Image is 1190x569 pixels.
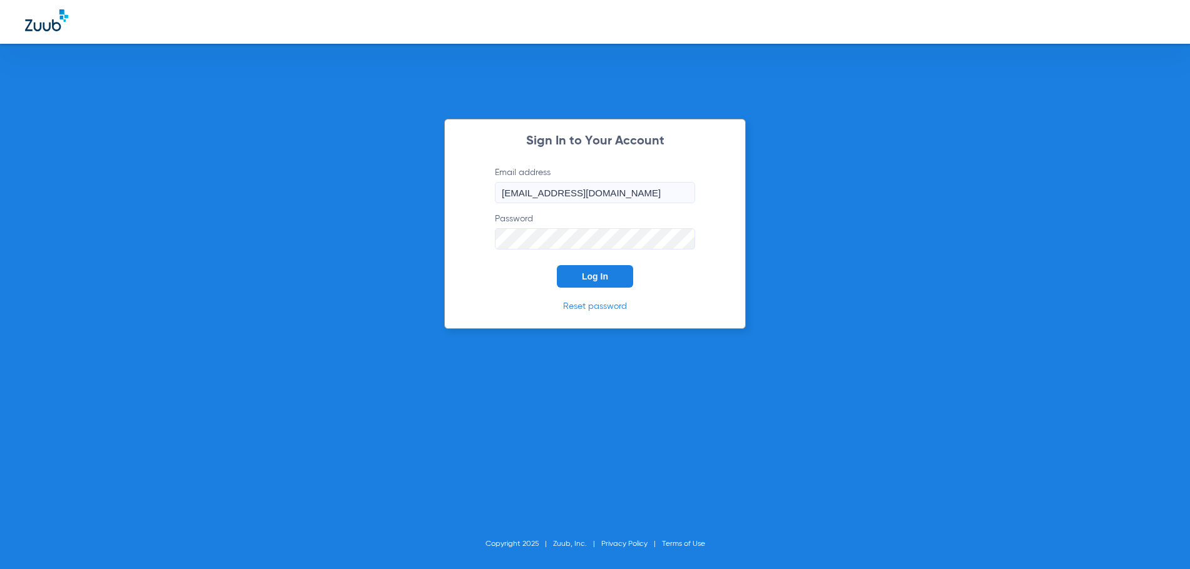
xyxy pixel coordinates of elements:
input: Email address [495,182,695,203]
label: Password [495,213,695,249]
a: Terms of Use [662,540,705,548]
a: Privacy Policy [601,540,648,548]
input: Password [495,228,695,249]
li: Copyright 2025 [486,538,553,550]
a: Reset password [563,302,627,311]
label: Email address [495,166,695,203]
span: Log In [582,271,608,281]
li: Zuub, Inc. [553,538,601,550]
img: Zuub Logo [25,9,68,31]
button: Log In [557,265,633,288]
h2: Sign In to Your Account [476,135,714,148]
